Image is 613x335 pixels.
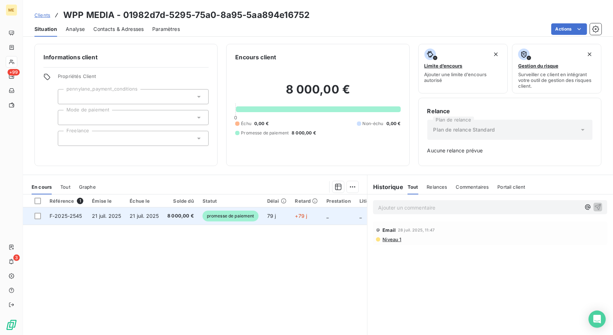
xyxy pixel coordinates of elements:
[64,135,70,142] input: Ajouter une valeur
[235,82,400,104] h2: 8 000,00 €
[167,212,194,220] span: 8 000,00 €
[32,184,52,190] span: En cours
[518,63,558,69] span: Gestion du risque
[34,12,50,19] a: Clients
[64,114,70,121] input: Ajouter une valeur
[93,26,144,33] span: Contacts & Adresses
[359,213,362,219] span: _
[152,26,180,33] span: Paramètres
[50,213,82,219] span: F-2025-2545
[551,23,587,35] button: Actions
[60,184,70,190] span: Tout
[382,227,396,233] span: Email
[241,120,251,127] span: Échu
[398,228,435,232] span: 28 juil. 2025, 11:47
[8,69,20,75] span: +99
[427,184,447,190] span: Relances
[589,311,606,328] div: Open Intercom Messenger
[363,120,384,127] span: Non-échu
[235,53,276,61] h6: Encours client
[58,73,209,83] span: Propriétés Client
[234,115,237,120] span: 0
[130,198,159,204] div: Échue le
[518,72,595,89] span: Surveiller ce client en intégrant votre outil de gestion des risques client.
[50,198,83,204] div: Référence
[254,120,269,127] span: 0,00 €
[203,198,259,204] div: Statut
[382,237,401,242] span: Niveau 1
[424,72,502,83] span: Ajouter une limite d’encours autorisé
[367,183,403,191] h6: Historique
[424,63,463,69] span: Limite d’encours
[326,198,351,204] div: Prestation
[408,184,418,190] span: Tout
[359,198,382,204] div: Litige - IP
[79,184,96,190] span: Graphe
[167,198,194,204] div: Solde dû
[427,107,593,115] h6: Relance
[456,184,489,190] span: Commentaires
[92,213,121,219] span: 21 juil. 2025
[66,26,85,33] span: Analyse
[386,120,401,127] span: 0,00 €
[326,213,329,219] span: _
[418,44,508,93] button: Limite d’encoursAjouter une limite d’encours autorisé
[63,9,310,22] h3: WPP MEDIA - 01982d7d-5295-75a0-8a95-5aa894e16752
[34,26,57,33] span: Situation
[6,4,17,16] div: ME
[43,53,209,61] h6: Informations client
[92,198,121,204] div: Émise le
[241,130,289,136] span: Promesse de paiement
[64,93,70,100] input: Ajouter une valeur
[512,44,602,93] button: Gestion du risqueSurveiller ce client en intégrant votre outil de gestion des risques client.
[13,254,20,261] span: 3
[295,198,318,204] div: Retard
[130,213,159,219] span: 21 juil. 2025
[292,130,316,136] span: 8 000,00 €
[6,319,17,331] img: Logo LeanPay
[267,198,287,204] div: Délai
[433,126,495,133] span: Plan de relance Standard
[267,213,276,219] span: 79 j
[203,211,259,221] span: promesse de paiement
[427,147,593,154] span: Aucune relance prévue
[295,213,307,219] span: +79 j
[34,12,50,18] span: Clients
[498,184,525,190] span: Portail client
[77,198,83,204] span: 1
